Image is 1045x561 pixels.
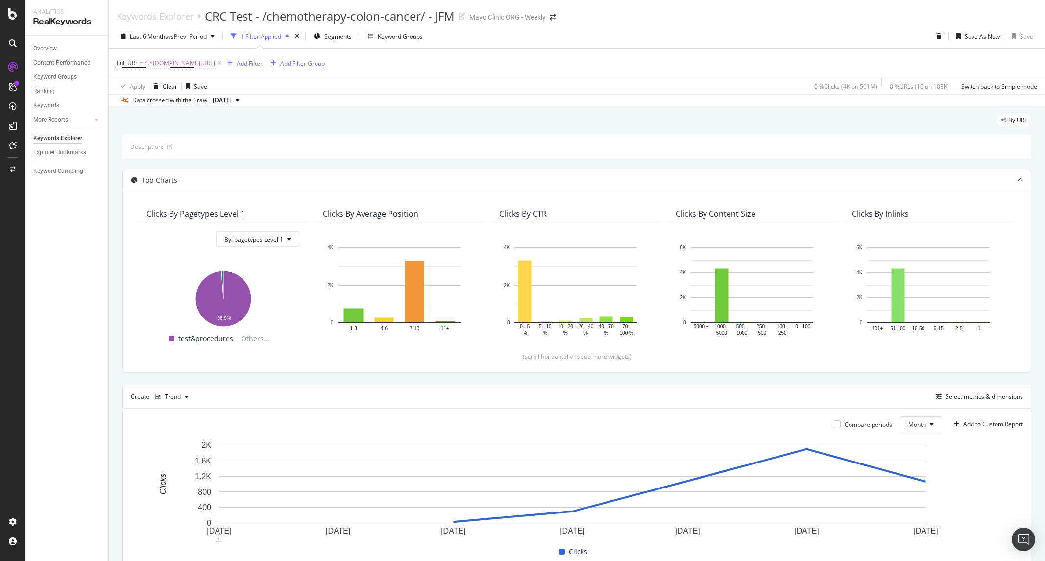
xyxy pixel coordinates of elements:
[795,324,811,329] text: 0 - 100
[145,56,215,70] span: ^.*[DOMAIN_NAME][URL]
[504,245,510,250] text: 4K
[280,59,325,68] div: Add Filter Group
[223,57,263,69] button: Add Filter
[205,8,455,24] div: CRC Test - /chemotherapy-colon-cancer/ - JFM
[33,100,59,111] div: Keywords
[142,175,177,185] div: Top Charts
[33,72,77,82] div: Keyword Groups
[680,245,686,250] text: 6K
[997,113,1031,127] div: legacy label
[716,330,728,335] text: 5000
[543,330,547,335] text: %
[872,325,883,331] text: 101+
[778,330,787,335] text: 250
[499,243,652,337] div: A chart.
[310,28,356,44] button: Segments
[908,420,926,429] span: Month
[1020,32,1033,41] div: Save
[33,58,101,68] a: Content Performance
[117,11,194,22] div: Keywords Explorer
[852,243,1005,337] svg: A chart.
[159,474,167,495] text: Clicks
[224,235,283,244] span: By: pagetypes Level 1
[117,78,145,94] button: Apply
[1008,117,1027,123] span: By URL
[694,324,709,329] text: 5000 +
[934,325,944,331] text: 6-15
[132,96,209,105] div: Data crossed with the Crawl
[378,32,423,41] div: Keyword Groups
[965,32,1000,41] div: Save As New
[215,534,222,542] div: 1
[237,333,273,344] span: Others...
[33,133,82,144] div: Keywords Explorer
[1008,28,1033,44] button: Save
[777,324,788,329] text: 100 -
[131,389,193,405] div: Create
[33,147,86,158] div: Explorer Bookmarks
[33,72,101,82] a: Keyword Groups
[622,324,631,329] text: 70 -
[946,392,1023,401] div: Select metrics & dimensions
[599,324,614,329] text: 40 - 70
[323,209,418,219] div: Clicks By Average Position
[198,488,211,496] text: 800
[845,420,892,429] div: Compare periods
[194,82,207,91] div: Save
[130,143,163,151] div: Description:
[149,78,177,94] button: Clear
[680,270,686,275] text: 4K
[33,100,101,111] a: Keywords
[961,82,1037,91] div: Switch back to Simple mode
[620,330,633,335] text: 100 %
[507,320,510,325] text: 0
[578,324,594,329] text: 20 - 40
[293,31,301,41] div: times
[195,472,211,481] text: 1.2K
[957,78,1037,94] button: Switch back to Simple mode
[267,57,325,69] button: Add Filter Group
[736,330,748,335] text: 1000
[216,231,299,247] button: By: pagetypes Level 1
[410,325,419,331] text: 7-10
[569,546,587,558] span: Clicks
[163,82,177,91] div: Clear
[33,58,90,68] div: Content Performance
[198,504,211,512] text: 400
[900,416,942,432] button: Month
[680,295,686,300] text: 2K
[146,209,245,219] div: Clicks By pagetypes Level 1
[207,519,211,528] text: 0
[241,32,281,41] div: 1 Filter Applied
[165,394,181,400] div: Trend
[33,8,100,16] div: Analytics
[207,527,231,535] text: [DATE]
[135,352,1019,361] div: (scroll horizontally to see more widgets)
[33,86,101,97] a: Ranking
[715,324,729,329] text: 1000 -
[326,527,350,535] text: [DATE]
[676,243,828,337] div: A chart.
[675,527,700,535] text: [DATE]
[117,28,219,44] button: Last 6 MonthsvsPrev. Period
[504,282,510,288] text: 2K
[1012,528,1035,551] div: Open Intercom Messenger
[33,16,100,27] div: RealKeywords
[146,266,299,328] div: A chart.
[217,315,231,320] text: 98.9%
[736,324,748,329] text: 500 -
[168,32,207,41] span: vs Prev. Period
[33,147,101,158] a: Explorer Bookmarks
[604,330,608,335] text: %
[327,245,334,250] text: 4K
[758,330,766,335] text: 500
[563,330,568,335] text: %
[33,166,83,176] div: Keyword Sampling
[676,209,755,219] div: Clicks By Content Size
[913,527,938,535] text: [DATE]
[912,325,924,331] text: 16-50
[323,243,476,337] svg: A chart.
[950,416,1023,432] button: Add to Custom Report
[33,44,57,54] div: Overview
